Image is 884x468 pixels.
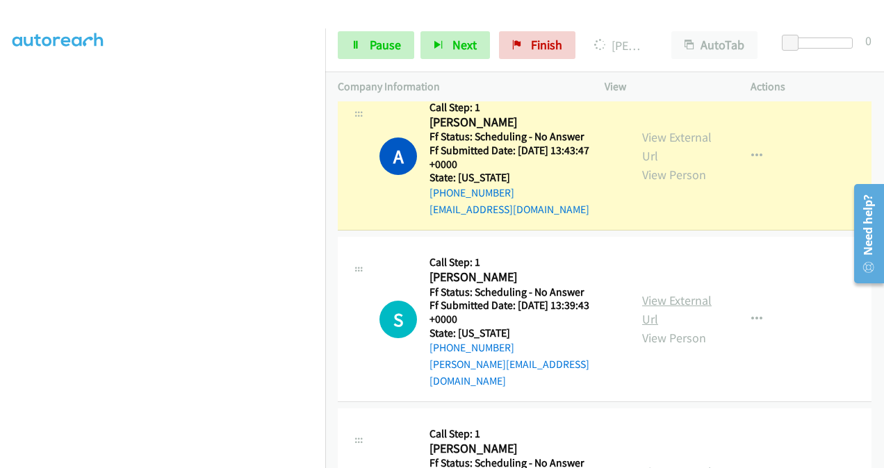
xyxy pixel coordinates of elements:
[642,330,706,346] a: View Person
[379,301,417,338] div: The call is yet to be attempted
[642,167,706,183] a: View Person
[379,301,417,338] h1: S
[789,37,853,49] div: Delay between calls (in seconds)
[429,203,589,216] a: [EMAIL_ADDRESS][DOMAIN_NAME]
[429,130,617,144] h5: Ff Status: Scheduling - No Answer
[429,427,617,441] h5: Call Step: 1
[370,37,401,53] span: Pause
[429,441,612,457] h2: [PERSON_NAME]
[420,31,490,59] button: Next
[429,101,617,115] h5: Call Step: 1
[429,144,617,171] h5: Ff Submitted Date: [DATE] 13:43:47 +0000
[594,36,646,55] p: [PERSON_NAME]
[499,31,575,59] a: Finish
[338,31,414,59] a: Pause
[751,78,871,95] p: Actions
[865,31,871,50] div: 0
[429,186,514,199] a: [PHONE_NUMBER]
[605,78,726,95] p: View
[429,269,612,285] h2: [PERSON_NAME]
[338,78,580,95] p: Company Information
[531,37,562,53] span: Finish
[429,341,514,354] a: [PHONE_NUMBER]
[429,299,617,326] h5: Ff Submitted Date: [DATE] 13:39:43 +0000
[429,171,617,185] h5: State: [US_STATE]
[429,285,617,299] h5: Ff Status: Scheduling - No Answer
[429,326,617,340] h5: State: [US_STATE]
[379,137,417,175] h1: A
[429,115,612,131] h2: [PERSON_NAME]
[671,31,758,59] button: AutoTab
[642,129,712,164] a: View External Url
[844,178,884,289] iframe: Resource Center
[642,292,712,327] a: View External Url
[429,256,617,269] h5: Call Step: 1
[452,37,477,53] span: Next
[429,358,589,387] a: [PERSON_NAME][EMAIL_ADDRESS][DOMAIN_NAME]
